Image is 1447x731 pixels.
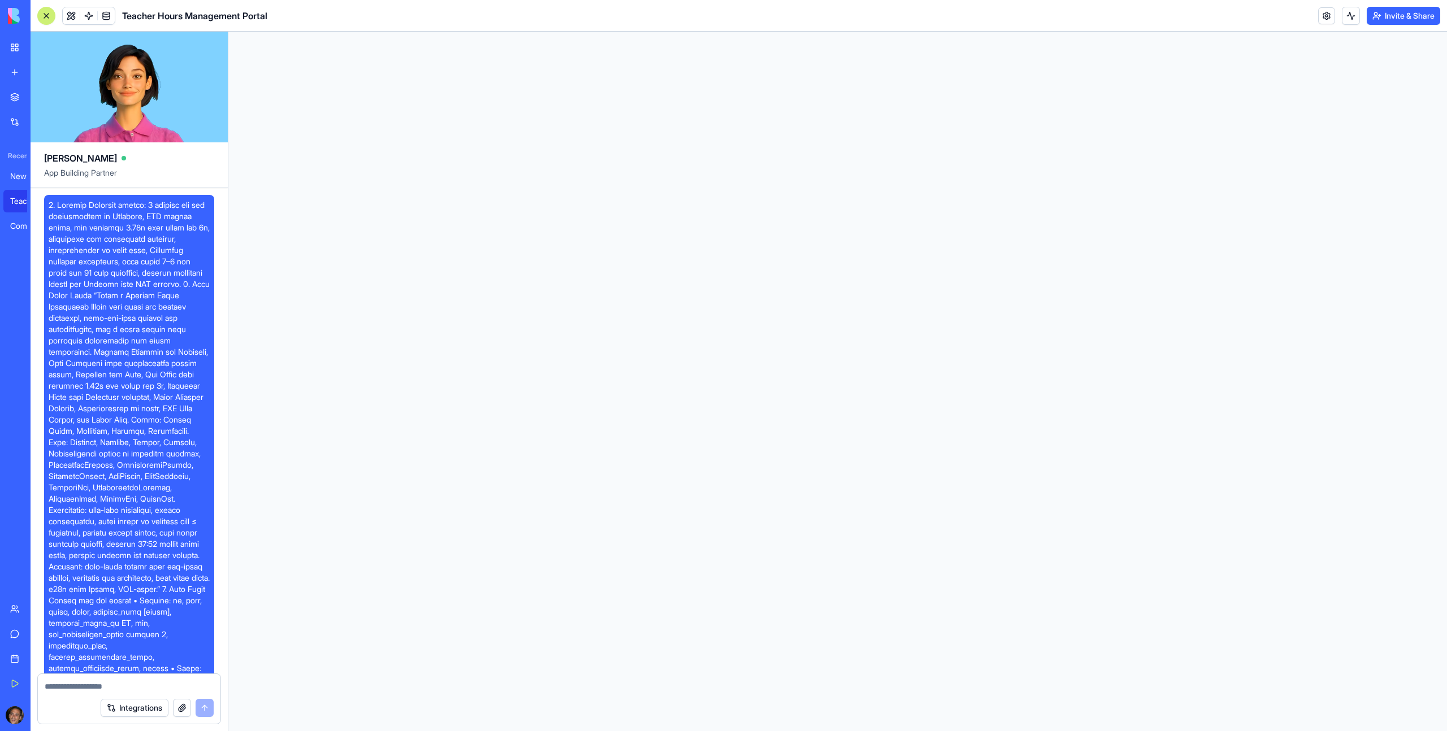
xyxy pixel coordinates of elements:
div: Teacher Hours Management Portal [10,195,42,207]
a: Teacher Hours Management Portal [3,190,49,212]
div: New App [10,171,42,182]
button: Integrations [101,699,168,717]
img: ACg8ocKwlY-G7EnJG7p3bnYwdp_RyFFHyn9MlwQjYsG_56ZlydI1TXjL_Q=s96-c [6,706,24,724]
img: logo [8,8,78,24]
span: Teacher Hours Management Portal [122,9,267,23]
a: New App [3,165,49,188]
span: App Building Partner [44,167,214,188]
span: Recent [3,151,27,160]
div: Company Fit and Outreach [10,220,42,232]
button: Invite & Share [1367,7,1440,25]
a: Company Fit and Outreach [3,215,49,237]
span: [PERSON_NAME] [44,151,117,165]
